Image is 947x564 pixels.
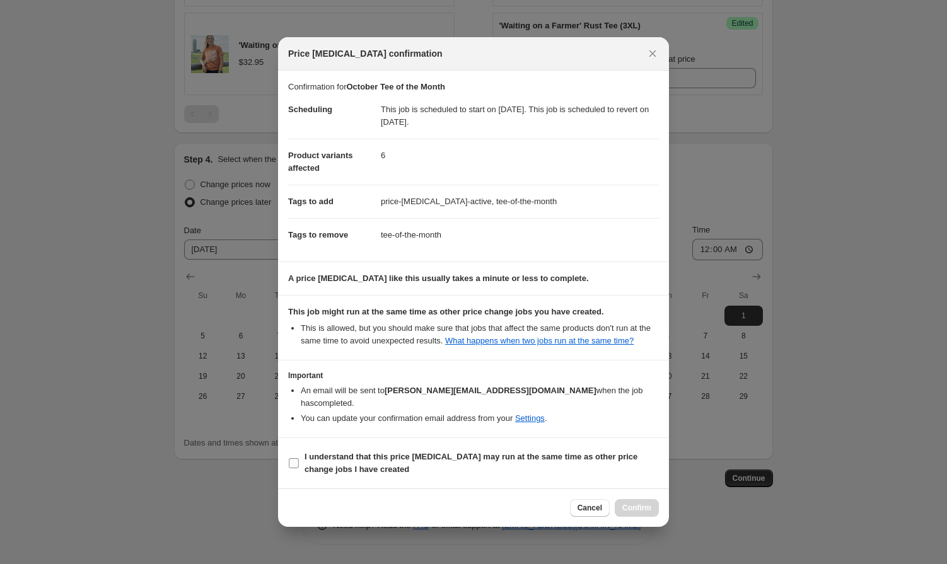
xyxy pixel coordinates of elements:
[346,82,444,91] b: October Tee of the Month
[301,322,659,347] li: This is allowed, but you should make sure that jobs that affect the same products don ' t run at ...
[288,81,659,93] p: Confirmation for
[301,412,659,425] li: You can update your confirmation email address from your .
[288,307,604,316] b: This job might run at the same time as other price change jobs you have created.
[385,386,596,395] b: [PERSON_NAME][EMAIL_ADDRESS][DOMAIN_NAME]
[301,384,659,410] li: An email will be sent to when the job has completed .
[288,47,443,60] span: Price [MEDICAL_DATA] confirmation
[288,105,332,114] span: Scheduling
[381,185,659,218] dd: price-[MEDICAL_DATA]-active, tee-of-the-month
[644,45,661,62] button: Close
[578,503,602,513] span: Cancel
[381,218,659,251] dd: tee-of-the-month
[570,499,610,517] button: Cancel
[305,452,637,474] b: I understand that this price [MEDICAL_DATA] may run at the same time as other price change jobs I...
[381,139,659,172] dd: 6
[515,413,545,423] a: Settings
[288,273,589,283] b: A price [MEDICAL_DATA] like this usually takes a minute or less to complete.
[381,93,659,139] dd: This job is scheduled to start on [DATE]. This job is scheduled to revert on [DATE].
[288,371,659,381] h3: Important
[445,336,634,345] a: What happens when two jobs run at the same time?
[288,197,334,206] span: Tags to add
[288,230,348,239] span: Tags to remove
[288,151,353,173] span: Product variants affected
